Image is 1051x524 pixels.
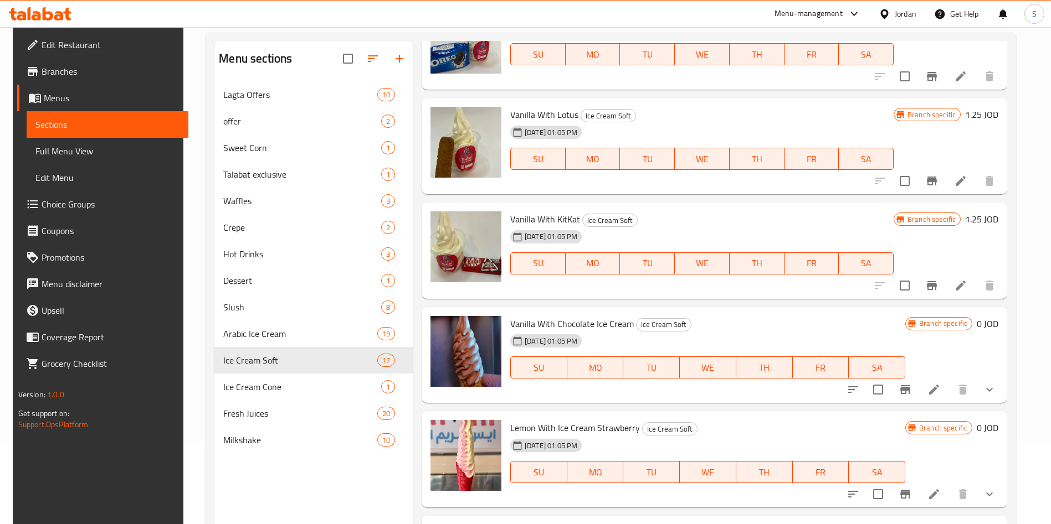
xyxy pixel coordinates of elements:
[510,315,634,332] span: Vanilla With Chocolate Ice Cream
[17,244,188,271] a: Promotions
[378,355,394,366] span: 17
[839,43,894,65] button: SA
[675,252,730,274] button: WE
[377,327,395,340] div: items
[382,196,394,206] span: 3
[566,43,621,65] button: MO
[510,356,567,378] button: SU
[42,38,180,51] span: Edit Restaurant
[44,91,180,105] span: Menus
[581,110,635,122] span: Ice Cream Soft
[214,400,413,427] div: Fresh Juices20
[510,106,578,123] span: Vanilla With Lotus
[223,247,381,261] span: Hot Drinks
[378,329,394,339] span: 19
[378,90,394,100] span: 10
[430,107,501,178] img: Vanilla With Lotus
[572,464,619,480] span: MO
[42,277,180,290] span: Menu disclaimer
[214,427,413,453] div: Milkshake10
[976,168,1003,194] button: delete
[954,279,967,292] a: Edit menu item
[628,360,675,376] span: TU
[520,336,582,346] span: [DATE] 01:05 PM
[382,169,394,180] span: 1
[515,464,563,480] span: SU
[382,222,394,233] span: 2
[736,461,793,483] button: TH
[223,327,377,340] span: Arabic Ice Cream
[382,249,394,260] span: 3
[741,464,788,480] span: TH
[895,8,916,20] div: Jordan
[223,115,381,128] div: offer
[214,108,413,134] div: offer2
[797,464,845,480] span: FR
[214,373,413,400] div: Ice Cream Cone1
[223,274,381,287] span: Dessert
[903,214,960,225] span: Branch specific
[223,141,381,154] div: Sweet Corn
[223,168,381,181] span: Talabat exclusive
[620,43,675,65] button: TU
[223,300,381,314] span: Slush
[17,58,188,85] a: Branches
[223,433,377,447] span: Milkshake
[17,32,188,58] a: Edit Restaurant
[977,420,998,435] h6: 0 JOD
[336,47,360,70] span: Select all sections
[18,387,45,402] span: Version:
[42,224,180,237] span: Coupons
[976,481,1003,507] button: show more
[381,274,395,287] div: items
[214,134,413,161] div: Sweet Corn1
[382,276,394,286] span: 1
[17,324,188,350] a: Coverage Report
[510,43,566,65] button: SU
[919,272,945,299] button: Branch-specific-item
[680,461,736,483] button: WE
[42,251,180,264] span: Promotions
[214,188,413,214] div: Waffles3
[214,161,413,188] div: Talabat exclusive1
[219,50,292,67] h2: Menu sections
[18,406,69,421] span: Get support on:
[223,407,377,420] span: Fresh Juices
[624,151,670,167] span: TU
[381,300,395,314] div: items
[950,376,976,403] button: delete
[382,302,394,313] span: 8
[515,151,561,167] span: SU
[623,356,680,378] button: TU
[223,354,377,367] span: Ice Cream Soft
[785,148,839,170] button: FR
[214,347,413,373] div: Ice Cream Soft17
[976,63,1003,90] button: delete
[510,148,566,170] button: SU
[381,141,395,154] div: items
[983,383,996,396] svg: Show Choices
[915,423,972,433] span: Branch specific
[430,211,501,282] img: Vanilla With KitKat
[567,461,624,483] button: MO
[730,43,785,65] button: TH
[386,45,413,72] button: Add section
[214,294,413,320] div: Slush8
[853,360,901,376] span: SA
[35,118,180,131] span: Sections
[643,423,697,435] span: Ice Cream Soft
[775,7,843,20] div: Menu-management
[839,252,894,274] button: SA
[620,252,675,274] button: TU
[27,111,188,138] a: Sections
[977,316,998,331] h6: 0 JOD
[965,211,998,227] h6: 1.25 JOD
[42,330,180,344] span: Coverage Report
[214,77,413,458] nav: Menu sections
[840,376,867,403] button: sort-choices
[903,110,960,120] span: Branch specific
[983,487,996,501] svg: Show Choices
